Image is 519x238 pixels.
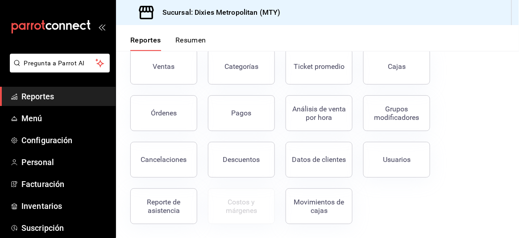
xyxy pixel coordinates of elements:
[208,49,275,85] button: Categorías
[130,142,197,178] button: Cancelaciones
[363,142,430,178] button: Usuarios
[98,23,105,30] button: open_drawer_menu
[21,90,108,102] span: Reportes
[291,198,347,215] div: Movimientos de cajas
[369,105,424,122] div: Grupos modificadores
[208,95,275,131] button: Pagos
[6,65,110,74] a: Pregunta a Parrot AI
[214,198,269,215] div: Costos y márgenes
[21,156,108,168] span: Personal
[130,36,161,51] button: Reportes
[286,49,353,85] button: Ticket promedio
[208,188,275,224] button: Contrata inventarios para ver este reporte
[21,178,108,190] span: Facturación
[286,95,353,131] button: Análisis de venta por hora
[130,188,197,224] button: Reporte de asistencia
[21,134,108,146] span: Configuración
[10,54,110,72] button: Pregunta a Parrot AI
[136,198,191,215] div: Reporte de asistencia
[286,188,353,224] button: Movimientos de cajas
[232,109,252,117] div: Pagos
[21,112,108,124] span: Menú
[363,49,430,85] button: Cajas
[130,49,197,85] button: Ventas
[130,95,197,131] button: Órdenes
[291,105,347,122] div: Análisis de venta por hora
[224,62,258,71] div: Categorías
[155,7,281,18] h3: Sucursal: Dixies Metropolitan (MTY)
[388,62,406,71] div: Cajas
[223,155,260,164] div: Descuentos
[24,59,96,68] span: Pregunta a Parrot AI
[286,142,353,178] button: Datos de clientes
[208,142,275,178] button: Descuentos
[141,155,187,164] div: Cancelaciones
[130,36,206,51] div: navigation tabs
[292,155,346,164] div: Datos de clientes
[21,200,108,212] span: Inventarios
[153,62,175,71] div: Ventas
[383,155,411,164] div: Usuarios
[363,95,430,131] button: Grupos modificadores
[175,36,206,51] button: Resumen
[294,62,345,71] div: Ticket promedio
[151,109,177,117] div: Órdenes
[21,222,108,234] span: Suscripción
